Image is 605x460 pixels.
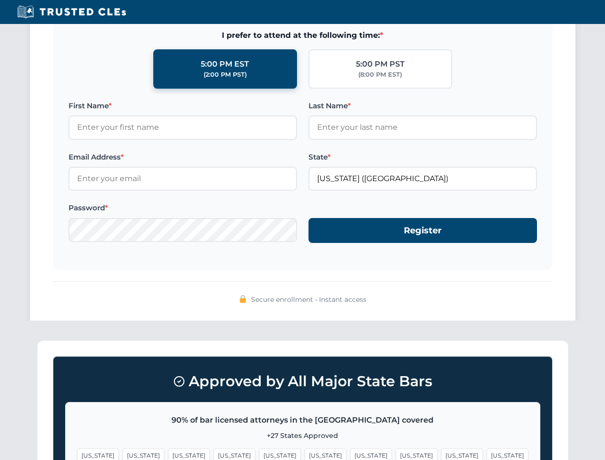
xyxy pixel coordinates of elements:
[68,202,297,214] label: Password
[68,151,297,163] label: Email Address
[201,58,249,70] div: 5:00 PM EST
[358,70,402,80] div: (8:00 PM EST)
[14,5,129,19] img: Trusted CLEs
[308,100,537,112] label: Last Name
[65,368,540,394] h3: Approved by All Major State Bars
[308,115,537,139] input: Enter your last name
[308,151,537,163] label: State
[68,100,297,112] label: First Name
[308,218,537,243] button: Register
[251,294,366,305] span: Secure enrollment • Instant access
[68,115,297,139] input: Enter your first name
[204,70,247,80] div: (2:00 PM PST)
[356,58,405,70] div: 5:00 PM PST
[77,414,528,426] p: 90% of bar licensed attorneys in the [GEOGRAPHIC_DATA] covered
[68,29,537,42] span: I prefer to attend at the following time:
[239,295,247,303] img: 🔒
[68,167,297,191] input: Enter your email
[77,430,528,441] p: +27 States Approved
[308,167,537,191] input: California (CA)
